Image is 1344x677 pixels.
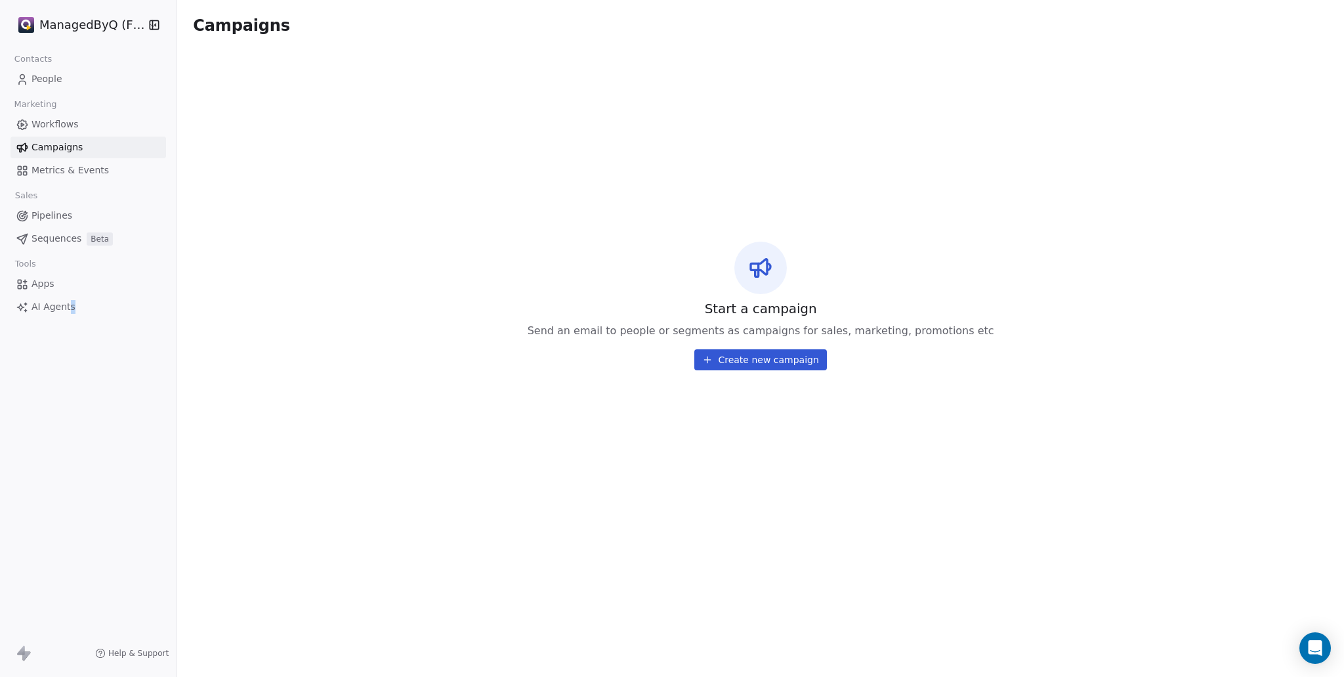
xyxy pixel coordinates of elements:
[10,160,166,181] a: Metrics & Events
[10,68,166,90] a: People
[95,648,169,659] a: Help & Support
[31,232,81,246] span: Sequences
[10,137,166,158] a: Campaigns
[9,186,43,206] span: Sales
[31,277,54,291] span: Apps
[528,323,994,339] span: Send an email to people or segments as campaigns for sales, marketing, promotions etc
[193,16,290,34] span: Campaigns
[108,648,169,659] span: Help & Support
[31,141,83,154] span: Campaigns
[10,205,166,227] a: Pipelines
[10,296,166,318] a: AI Agents
[31,209,72,223] span: Pipelines
[10,114,166,135] a: Workflows
[18,17,34,33] img: Stripe.png
[87,232,113,246] span: Beta
[1299,632,1331,664] div: Open Intercom Messenger
[31,300,75,314] span: AI Agents
[705,299,817,318] span: Start a campaign
[9,254,41,274] span: Tools
[10,228,166,250] a: SequencesBeta
[694,349,826,370] button: Create new campaign
[39,16,145,33] span: ManagedByQ (FZE)
[9,49,58,69] span: Contacts
[9,95,62,114] span: Marketing
[31,72,62,86] span: People
[31,164,109,177] span: Metrics & Events
[10,273,166,295] a: Apps
[31,118,79,131] span: Workflows
[16,14,140,36] button: ManagedByQ (FZE)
